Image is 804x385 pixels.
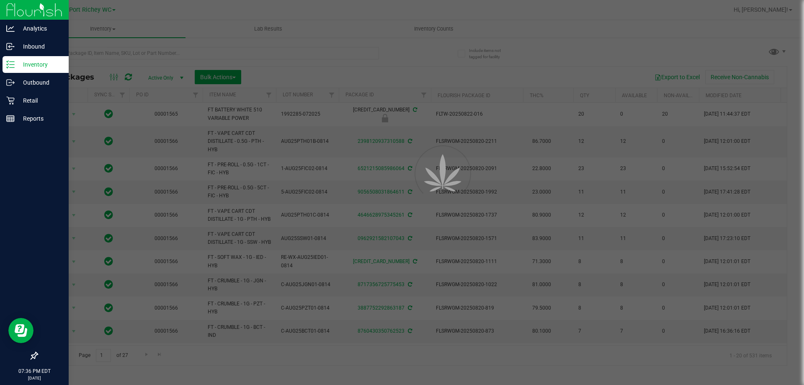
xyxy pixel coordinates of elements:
[6,114,15,123] inline-svg: Reports
[15,96,65,106] p: Retail
[15,78,65,88] p: Outbound
[15,23,65,34] p: Analytics
[15,114,65,124] p: Reports
[6,24,15,33] inline-svg: Analytics
[15,59,65,70] p: Inventory
[6,96,15,105] inline-svg: Retail
[4,367,65,375] p: 07:36 PM EDT
[6,60,15,69] inline-svg: Inventory
[4,375,65,381] p: [DATE]
[6,78,15,87] inline-svg: Outbound
[6,42,15,51] inline-svg: Inbound
[8,318,33,343] iframe: Resource center
[15,41,65,52] p: Inbound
